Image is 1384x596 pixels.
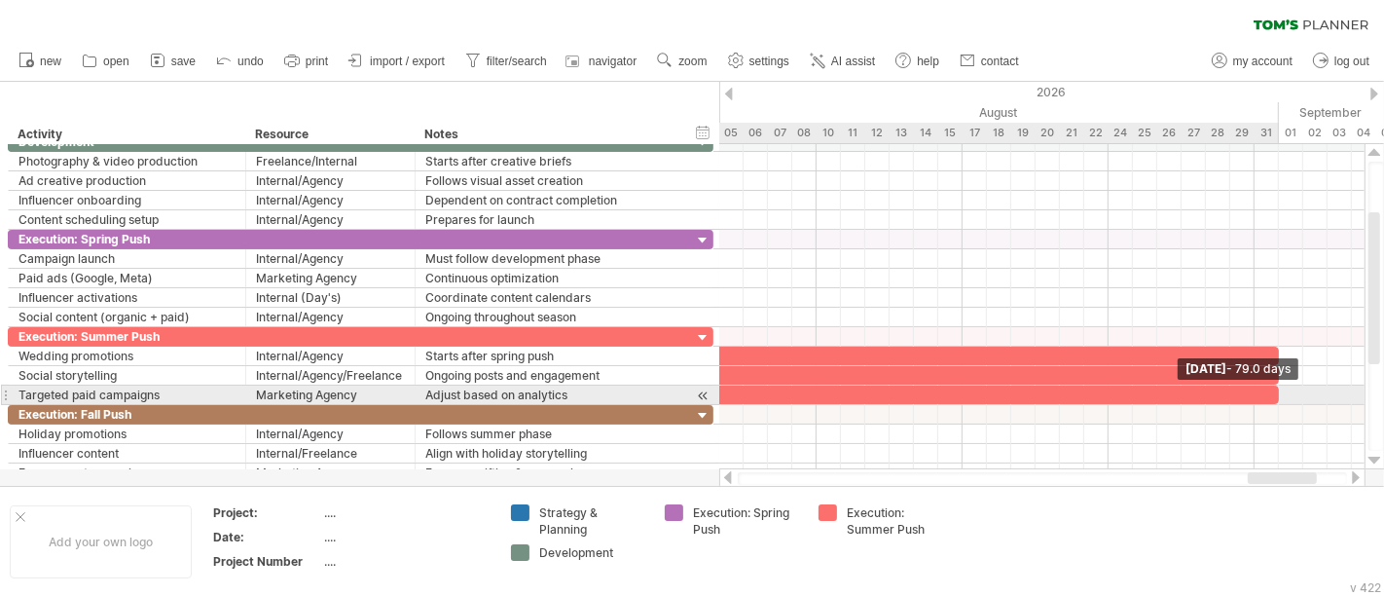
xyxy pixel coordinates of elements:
div: v 422 [1350,580,1381,595]
div: Internal/Agency [256,347,405,365]
a: log out [1308,49,1375,74]
div: Saturday, 29 August 2026 [1230,123,1255,143]
div: Monday, 31 August 2026 [1255,123,1279,143]
div: Influencer content [18,444,236,463]
div: Social storytelling [18,366,236,385]
div: Follows visual asset creation [425,171,682,190]
div: August 2026 [646,102,1279,123]
div: Internal/Freelance [256,444,405,463]
div: Tuesday, 25 August 2026 [1133,123,1157,143]
span: new [40,55,61,68]
div: Internal/Agency/Freelance [256,366,405,385]
div: Monday, 17 August 2026 [963,123,987,143]
div: Adjust based on analytics [425,386,682,404]
div: Marketing Agency [256,386,405,404]
div: .... [324,553,488,570]
div: Development [539,544,645,561]
div: Marketing Agency [256,464,405,482]
div: scroll to activity [694,386,712,406]
span: save [171,55,196,68]
span: undo [237,55,264,68]
div: Starts after creative briefs [425,152,682,170]
div: Project Number [213,553,320,570]
div: Strategy & Planning [539,504,645,538]
div: Notes [424,125,681,144]
div: Wedding promotions [18,347,236,365]
div: Paid ads (Google, Meta) [18,269,236,287]
span: contact [981,55,1019,68]
span: zoom [678,55,707,68]
div: Wednesday, 26 August 2026 [1157,123,1182,143]
div: Internal/Agency [256,191,405,209]
div: Thursday, 27 August 2026 [1182,123,1206,143]
a: contact [955,49,1025,74]
div: Internal/Agency [256,210,405,229]
div: Execution: Spring Push [18,230,236,248]
div: Internal/Agency [256,308,405,326]
a: save [145,49,201,74]
a: filter/search [460,49,553,74]
div: Saturday, 15 August 2026 [938,123,963,143]
div: Execution: Summer Push [18,327,236,346]
div: Internal (Day's) [256,288,405,307]
span: my account [1233,55,1293,68]
div: Wednesday, 12 August 2026 [865,123,890,143]
span: print [306,55,328,68]
div: Ongoing posts and engagement [425,366,682,385]
div: Thursday, 6 August 2026 [744,123,768,143]
div: Execution: Spring Push [693,504,799,538]
div: Friday, 21 August 2026 [1060,123,1084,143]
a: AI assist [805,49,881,74]
a: import / export [344,49,451,74]
div: Wednesday, 19 August 2026 [1011,123,1036,143]
div: Prepares for launch [425,210,682,229]
div: Thursday, 20 August 2026 [1036,123,1060,143]
div: Coordinate content calendars [425,288,682,307]
div: Date: [213,529,320,545]
a: undo [211,49,270,74]
a: print [279,49,334,74]
div: Influencer onboarding [18,191,236,209]
div: Internal/Agency [256,249,405,268]
div: Monday, 10 August 2026 [817,123,841,143]
div: Content scheduling setup [18,210,236,229]
div: Marketing Agency [256,269,405,287]
div: Saturday, 8 August 2026 [792,123,817,143]
div: Thursday, 13 August 2026 [890,123,914,143]
div: Tuesday, 1 September 2026 [1279,123,1303,143]
div: Align with holiday storytelling [425,444,682,463]
span: help [917,55,939,68]
div: Execution: Fall Push [18,405,236,424]
div: Must follow development phase [425,249,682,268]
a: open [77,49,135,74]
div: .... [324,504,488,521]
div: Dependent on contract completion [425,191,682,209]
div: Focus on gifting & proposals [425,464,682,482]
div: [DATE] [1178,358,1298,380]
div: Friday, 14 August 2026 [914,123,938,143]
div: Resource [255,125,404,144]
div: Internal/Agency [256,171,405,190]
div: Project: [213,504,320,521]
div: Execution: Summer Push [847,504,953,538]
div: .... [324,529,488,545]
div: Social content (organic + paid) [18,308,236,326]
span: filter/search [487,55,547,68]
div: Friday, 28 August 2026 [1206,123,1230,143]
div: Continuous optimization [425,269,682,287]
div: Campaign launch [18,249,236,268]
a: my account [1207,49,1298,74]
div: Friday, 7 August 2026 [768,123,792,143]
a: help [891,49,945,74]
div: Influencer activations [18,288,236,307]
div: Add your own logo [10,505,192,578]
a: navigator [563,49,642,74]
div: Wednesday, 2 September 2026 [1303,123,1328,143]
a: zoom [652,49,712,74]
div: Thursday, 3 September 2026 [1328,123,1352,143]
div: Freelance/Internal [256,152,405,170]
div: Tuesday, 18 August 2026 [987,123,1011,143]
div: Photography & video production [18,152,236,170]
div: Tuesday, 11 August 2026 [841,123,865,143]
span: settings [749,55,789,68]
